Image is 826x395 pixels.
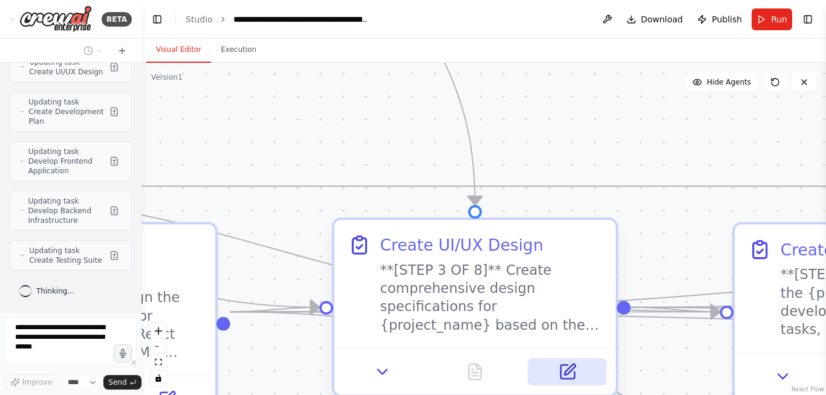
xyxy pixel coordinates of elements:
[752,8,792,30] button: Run
[146,37,211,63] button: Visual Editor
[19,5,92,33] img: Logo
[151,72,183,82] div: Version 1
[28,97,105,126] span: Updating task Create Development Plan
[151,323,166,339] button: zoom in
[712,13,742,25] span: Publish
[103,375,141,390] button: Send
[5,374,57,390] button: Improve
[685,72,758,92] button: Hide Agents
[799,11,816,28] button: Show right sidebar
[426,358,523,385] button: No output available
[149,11,166,28] button: Hide left sidebar
[792,386,824,393] a: React Flow attribution
[151,355,166,370] button: fit view
[622,8,688,30] button: Download
[29,246,105,265] span: Updating task Create Testing Suite
[151,370,166,386] button: toggle interactivity
[380,234,543,257] div: Create UI/UX Design
[186,14,213,24] a: Studio
[102,12,132,27] div: BETA
[22,377,52,387] span: Improve
[692,8,747,30] button: Publish
[28,196,105,225] span: Updating task Develop Backend Infrastructure
[380,261,602,334] div: **[STEP 3 OF 8]** Create comprehensive design specifications for {project_name} based on the samp...
[151,323,166,386] div: React Flow controls
[641,13,683,25] span: Download
[29,57,105,77] span: Updating task Create UI/UX Design
[28,147,105,176] span: Updating task Develop Frontend Application
[36,286,74,296] span: Thinking...
[186,13,369,25] nav: breadcrumb
[112,43,132,58] button: Start a new chat
[114,344,132,362] button: Click to speak your automation idea
[707,77,751,87] span: Hide Agents
[79,43,108,58] button: Switch to previous chat
[211,37,266,63] button: Execution
[108,377,126,387] span: Send
[528,358,606,385] button: Open in side panel
[151,339,166,355] button: zoom out
[771,13,787,25] span: Run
